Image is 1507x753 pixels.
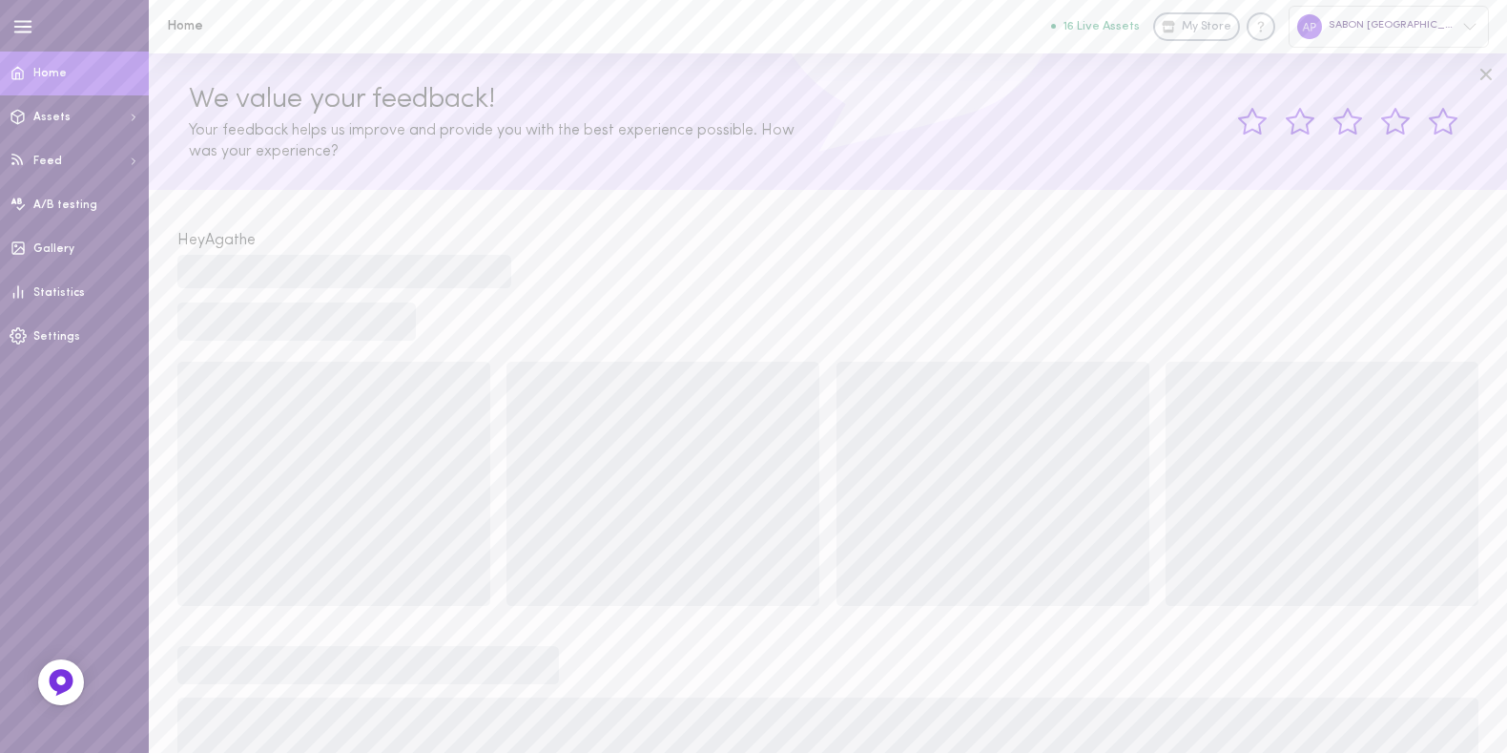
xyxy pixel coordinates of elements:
h1: Home [167,19,482,33]
span: Home [33,68,67,79]
span: My Store [1182,19,1231,36]
span: A/B testing [33,199,97,211]
img: Feedback Button [47,668,75,697]
button: 16 Live Assets [1051,20,1140,32]
span: Feed [33,156,62,167]
span: Hey Agathe [177,233,256,248]
a: 16 Live Assets [1051,20,1153,33]
span: Assets [33,112,71,123]
span: Settings [33,331,80,343]
div: SABON [GEOGRAPHIC_DATA] [1289,6,1489,47]
span: Your feedback helps us improve and provide you with the best experience possible. How was your ex... [189,123,795,159]
span: Statistics [33,287,85,299]
div: Knowledge center [1247,12,1275,41]
span: Gallery [33,243,74,255]
span: We value your feedback! [189,85,495,115]
a: My Store [1153,12,1240,41]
